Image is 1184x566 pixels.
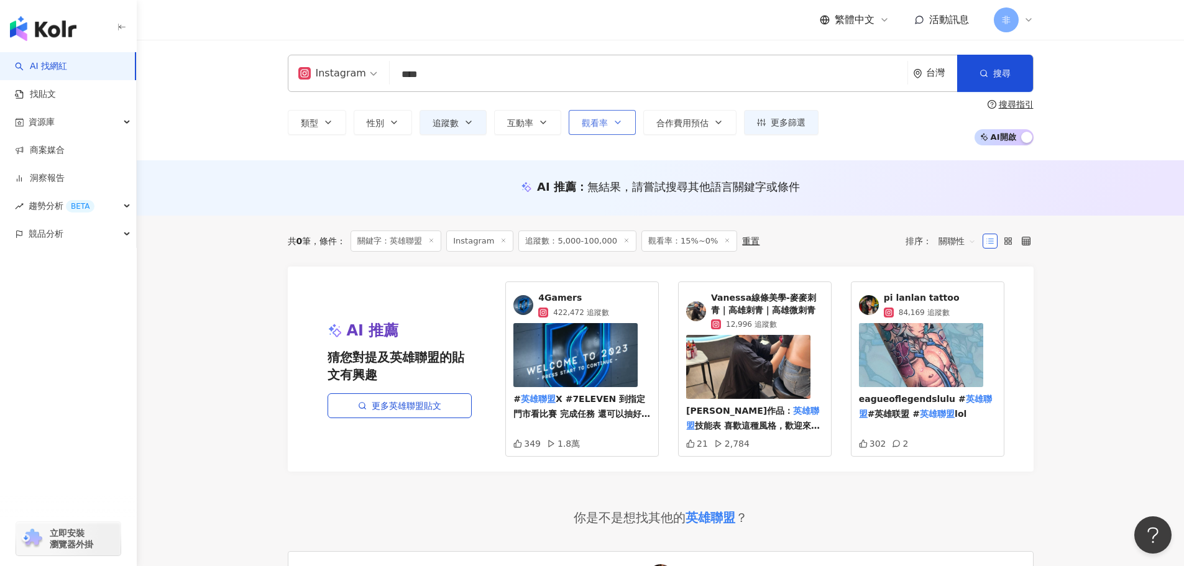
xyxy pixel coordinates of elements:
[744,110,819,135] button: 更多篩選
[513,295,533,315] img: KOL Avatar
[868,409,920,419] span: #英雄联盟 #
[582,118,608,128] span: 觀看率
[298,63,366,83] div: Instagram
[771,117,805,127] span: 更多篩選
[574,509,748,526] div: 你是不是想找其他的 ？
[686,421,821,475] span: 技能表 喜歡這種風格，歡迎來官方Line找麥麥預約。#[PERSON_NAME]刺青 #高雄刺青 #
[537,179,800,194] div: AI 推薦 ：
[686,406,793,416] span: [PERSON_NAME]作品：
[641,231,737,252] span: 觀看率：15%~0%
[29,108,55,136] span: 資源庫
[367,118,384,128] span: 性別
[29,192,94,220] span: 趨勢分析
[288,236,311,246] div: 共 筆
[301,118,318,128] span: 類型
[10,16,76,41] img: logo
[15,202,24,211] span: rise
[899,307,950,318] span: 84,169 追蹤數
[569,110,636,135] button: 觀看率
[15,88,56,101] a: 找貼文
[538,292,608,304] span: 4Gamers
[859,394,992,419] mark: 英雄聯盟
[288,110,346,135] button: 類型
[518,231,636,252] span: 追蹤數：5,000-100,000
[553,307,608,318] span: 422,472 追蹤數
[296,236,303,246] span: 0
[433,118,459,128] span: 追蹤數
[513,292,651,318] a: KOL Avatar4Gamers422,472 追蹤數
[686,509,735,526] div: 英雄聯盟
[859,292,996,318] a: KOL Avatarpi lanlan tattoo84,169 追蹤數
[742,236,760,246] div: 重置
[714,439,750,449] div: 2,784
[906,231,983,251] div: 排序：
[311,236,346,246] span: 條件 ：
[354,110,412,135] button: 性別
[66,200,94,212] div: BETA
[446,231,513,252] span: Instagram
[711,292,824,316] span: Vanessa線條美學-麥麥刺青｜高雄刺青｜高雄微刺青
[328,349,472,383] span: 猜您對提及英雄聯盟的貼文有興趣
[859,394,966,404] span: eagueoflegendslulu #
[50,527,93,550] span: 立即安裝 瀏覽器外掛
[988,100,996,109] span: question-circle
[547,439,580,449] div: 1.8萬
[835,13,874,27] span: 繁體中文
[494,110,561,135] button: 互動率
[15,144,65,157] a: 商案媒合
[16,522,121,555] a: chrome extension立即安裝 瀏覽器外掛
[859,439,886,449] div: 302
[993,68,1011,78] span: 搜尋
[955,409,966,419] span: lol
[1002,13,1011,27] span: 非
[420,110,487,135] button: 追蹤數
[686,292,824,330] a: KOL AvatarVanessa線條美學-麥麥刺青｜高雄刺青｜高雄微刺青12,996 追蹤數
[884,292,960,304] span: pi lanlan tattoo
[913,69,922,78] span: environment
[643,110,737,135] button: 合作費用預估
[351,231,441,252] span: 關鍵字：英雄聯盟
[347,321,399,342] span: AI 推薦
[507,118,533,128] span: 互動率
[957,55,1033,92] button: 搜尋
[513,439,541,449] div: 349
[1134,516,1172,554] iframe: Help Scout Beacon - Open
[15,172,65,185] a: 洞察報告
[859,295,879,315] img: KOL Avatar
[686,301,706,321] img: KOL Avatar
[892,439,908,449] div: 2
[328,393,472,418] a: 更多英雄聯盟貼文
[920,409,955,419] mark: 英雄聯盟
[938,231,976,251] span: 關聯性
[929,14,969,25] span: 活動訊息
[513,394,650,449] span: X #7ELEVEN 到指定門市看比賽 完成任務 還可以抽好禮 #好康 #leagueoflegends #
[521,394,556,404] mark: 英雄聯盟
[29,220,63,248] span: 競品分析
[726,319,777,330] span: 12,996 追蹤數
[20,529,44,549] img: chrome extension
[656,118,709,128] span: 合作費用預估
[513,394,521,404] span: #
[15,60,67,73] a: searchAI 找網紅
[587,180,800,193] span: 無結果，請嘗試搜尋其他語言關鍵字或條件
[926,68,957,78] div: 台灣
[999,99,1034,109] div: 搜尋指引
[686,439,708,449] div: 21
